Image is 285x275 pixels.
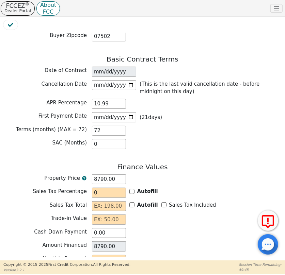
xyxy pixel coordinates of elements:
[3,55,282,63] h3: Basic Contract Terms
[137,202,158,208] b: Autofill
[129,202,134,207] input: Y/N
[239,267,282,272] p: 49:45
[92,80,136,90] input: YYYY-MM-DD
[140,114,162,121] p: ( 21 days)
[44,174,80,182] span: Property Price
[92,174,126,185] input: EX: 2400.00
[4,8,31,14] p: Dealer Portal
[33,188,87,194] span: Sales Tax Percentage
[3,262,130,268] p: Copyright © 2015- 2025 First Credit Corporation.
[43,256,87,262] span: Monthly Payment
[161,202,167,207] input: Y/N
[36,1,60,16] button: AboutFCC
[3,20,18,30] button: Review Contract
[50,202,87,208] span: Sales Tax Total
[169,201,216,209] label: Sales Tax Included
[42,81,87,87] span: Cancellation Date
[92,99,126,109] input: XX.XX
[38,113,87,119] span: First Payment Date
[239,262,282,267] p: Session Time Remaining:
[129,189,134,194] input: Y/N
[92,228,126,238] input: EX: 100.00
[258,210,278,231] button: Report Error to FCC
[270,4,283,13] button: Toggle navigation
[92,201,126,211] input: EX: 198.00
[50,32,87,38] span: Buyer Zipcode
[4,3,31,8] p: FCCEZ
[40,10,56,14] p: FCC
[92,32,126,42] input: EX: 90210
[92,112,136,122] input: YYYY-MM-DD
[92,126,126,136] input: EX: 36
[42,242,87,248] span: Amount Financed
[3,268,130,273] p: Version 3.2.1
[52,140,87,146] span: SAC (Months)
[3,163,282,171] h3: Finance Values
[92,255,126,265] input: Hint: 167.26
[40,3,56,7] p: About
[92,139,126,149] input: EX: 2
[1,1,35,16] button: FCCEZ®Dealer Portal
[51,215,87,221] span: Trade-in Value
[93,262,130,267] span: All Rights Reserved.
[25,1,30,6] sup: ®
[46,100,87,106] span: APR Percentage
[137,188,158,194] b: Autofill
[16,126,87,133] span: Terms (months) (MAX = 72)
[45,67,87,73] span: Date of Contract
[140,80,278,96] p: (This is the last valid cancellation date - before midnight on this day)
[92,214,126,225] input: EX: 50.00
[34,229,87,235] span: Cash Down Payment
[92,188,126,198] input: EX: 8.25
